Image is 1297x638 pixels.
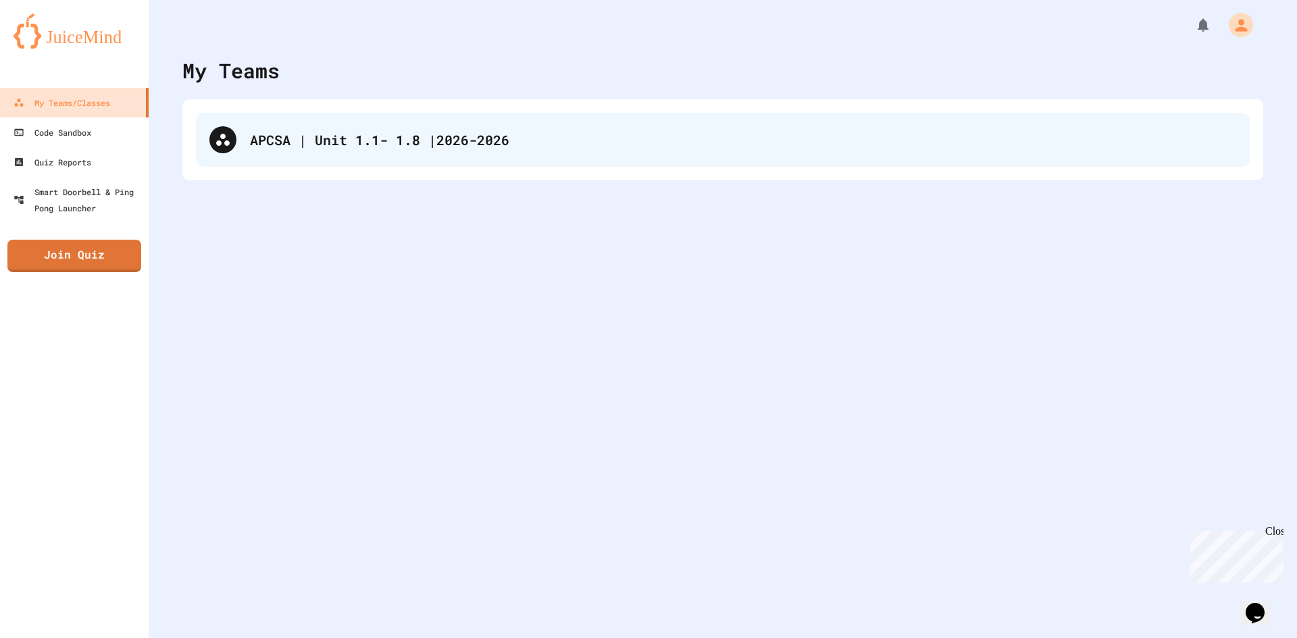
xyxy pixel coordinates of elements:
div: Smart Doorbell & Ping Pong Launcher [14,184,143,216]
img: logo-orange.svg [14,14,135,49]
div: Quiz Reports [14,154,91,170]
iframe: chat widget [1240,584,1283,624]
div: My Teams/Classes [14,95,110,111]
div: My Notifications [1170,14,1215,36]
div: Chat with us now!Close [5,5,93,86]
div: APCSA | Unit 1.1- 1.8 |2026-2026 [250,130,1236,150]
a: Join Quiz [7,240,141,272]
div: My Teams [182,55,280,86]
iframe: chat widget [1185,525,1283,583]
div: APCSA | Unit 1.1- 1.8 |2026-2026 [196,113,1250,167]
div: My Account [1215,9,1256,41]
div: Code Sandbox [14,124,91,140]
